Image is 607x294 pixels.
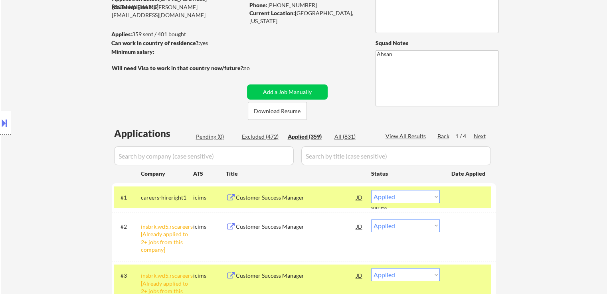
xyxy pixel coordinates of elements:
[141,223,193,254] div: insbrk.wd5.rscareers [Already applied to 2+ jobs from this company]
[356,219,364,233] div: JD
[121,194,134,202] div: #1
[193,223,226,231] div: icims
[236,272,356,280] div: Customer Success Manager
[236,194,356,202] div: Customer Success Manager
[248,102,307,120] button: Download Resume
[249,1,362,9] div: [PHONE_NUMBER]
[114,129,193,138] div: Applications
[249,2,267,8] strong: Phone:
[376,39,498,47] div: Squad Notes
[334,133,374,141] div: All (831)
[301,146,491,165] input: Search by title (case sensitive)
[111,30,244,38] div: 359 sent / 401 bought
[111,39,242,47] div: yes
[474,132,486,140] div: Next
[288,133,328,141] div: Applied (359)
[249,9,362,25] div: [GEOGRAPHIC_DATA], [US_STATE]
[112,4,153,10] strong: Mailslurp Email:
[121,272,134,280] div: #3
[451,170,486,178] div: Date Applied
[114,146,294,165] input: Search by company (case sensitive)
[196,133,236,141] div: Pending (0)
[121,223,134,231] div: #2
[242,133,282,141] div: Excluded (472)
[356,190,364,204] div: JD
[437,132,450,140] div: Back
[141,194,193,202] div: careers-hireright1
[111,31,132,37] strong: Applies:
[455,132,474,140] div: 1 / 4
[193,170,226,178] div: ATS
[356,268,364,282] div: JD
[236,223,356,231] div: Customer Success Manager
[112,3,244,19] div: [PERSON_NAME][EMAIL_ADDRESS][DOMAIN_NAME]
[141,170,193,178] div: Company
[193,272,226,280] div: icims
[112,65,245,71] strong: Will need Visa to work in that country now/future?:
[111,39,200,46] strong: Can work in country of residence?:
[111,48,154,55] strong: Minimum salary:
[247,84,328,100] button: Add a Job Manually
[371,204,403,211] div: success
[243,64,266,72] div: no
[386,132,428,140] div: View All Results
[371,166,440,180] div: Status
[193,194,226,202] div: icims
[249,10,295,16] strong: Current Location:
[226,170,364,178] div: Title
